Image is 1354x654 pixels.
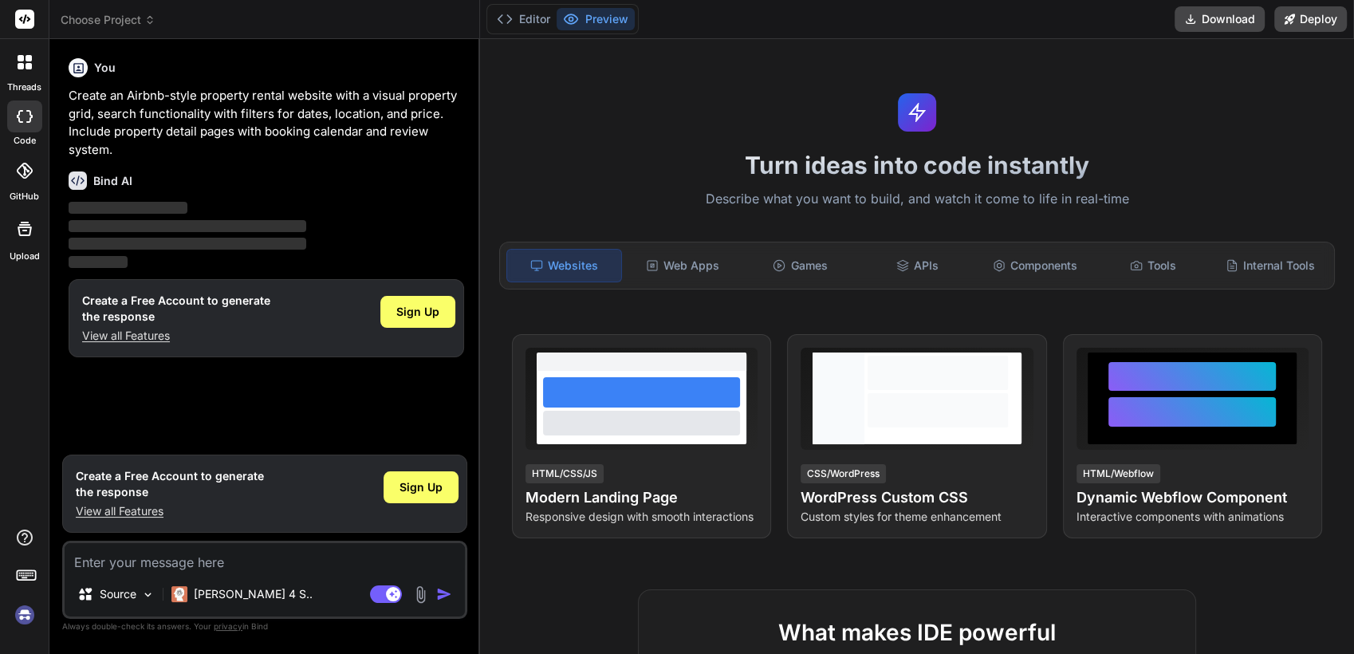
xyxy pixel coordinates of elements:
[62,619,467,634] p: Always double-check its answers. Your in Bind
[100,586,136,602] p: Source
[69,87,464,159] p: Create an Airbnb-style property rental website with a visual property grid, search functionality ...
[1175,6,1265,32] button: Download
[69,256,128,268] span: ‌
[76,503,264,519] p: View all Features
[82,328,270,344] p: View all Features
[76,468,264,500] h1: Create a Free Account to generate the response
[214,621,242,631] span: privacy
[525,509,758,525] p: Responsive design with smooth interactions
[1077,464,1160,483] div: HTML/Webflow
[171,586,187,602] img: Claude 4 Sonnet
[436,586,452,602] img: icon
[7,81,41,94] label: threads
[743,249,857,282] div: Games
[1274,6,1347,32] button: Deploy
[978,249,1092,282] div: Components
[11,601,38,628] img: signin
[1077,487,1309,509] h4: Dynamic Webflow Component
[14,134,36,148] label: code
[625,249,739,282] div: Web Apps
[400,479,443,495] span: Sign Up
[93,173,132,189] h6: Bind AI
[61,12,155,28] span: Choose Project
[69,238,306,250] span: ‌
[396,304,439,320] span: Sign Up
[69,220,306,232] span: ‌
[490,189,1344,210] p: Describe what you want to build, and watch it come to life in real-time
[1096,249,1210,282] div: Tools
[664,616,1170,649] h2: What makes IDE powerful
[490,151,1344,179] h1: Turn ideas into code instantly
[801,487,1033,509] h4: WordPress Custom CSS
[801,464,886,483] div: CSS/WordPress
[10,250,40,263] label: Upload
[10,190,39,203] label: GitHub
[82,293,270,325] h1: Create a Free Account to generate the response
[506,249,622,282] div: Websites
[557,8,635,30] button: Preview
[801,509,1033,525] p: Custom styles for theme enhancement
[1077,509,1309,525] p: Interactive components with animations
[1214,249,1328,282] div: Internal Tools
[525,487,758,509] h4: Modern Landing Page
[194,586,313,602] p: [PERSON_NAME] 4 S..
[69,202,187,214] span: ‌
[94,60,116,76] h6: You
[141,588,155,601] img: Pick Models
[860,249,974,282] div: APIs
[411,585,430,604] img: attachment
[490,8,557,30] button: Editor
[525,464,604,483] div: HTML/CSS/JS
